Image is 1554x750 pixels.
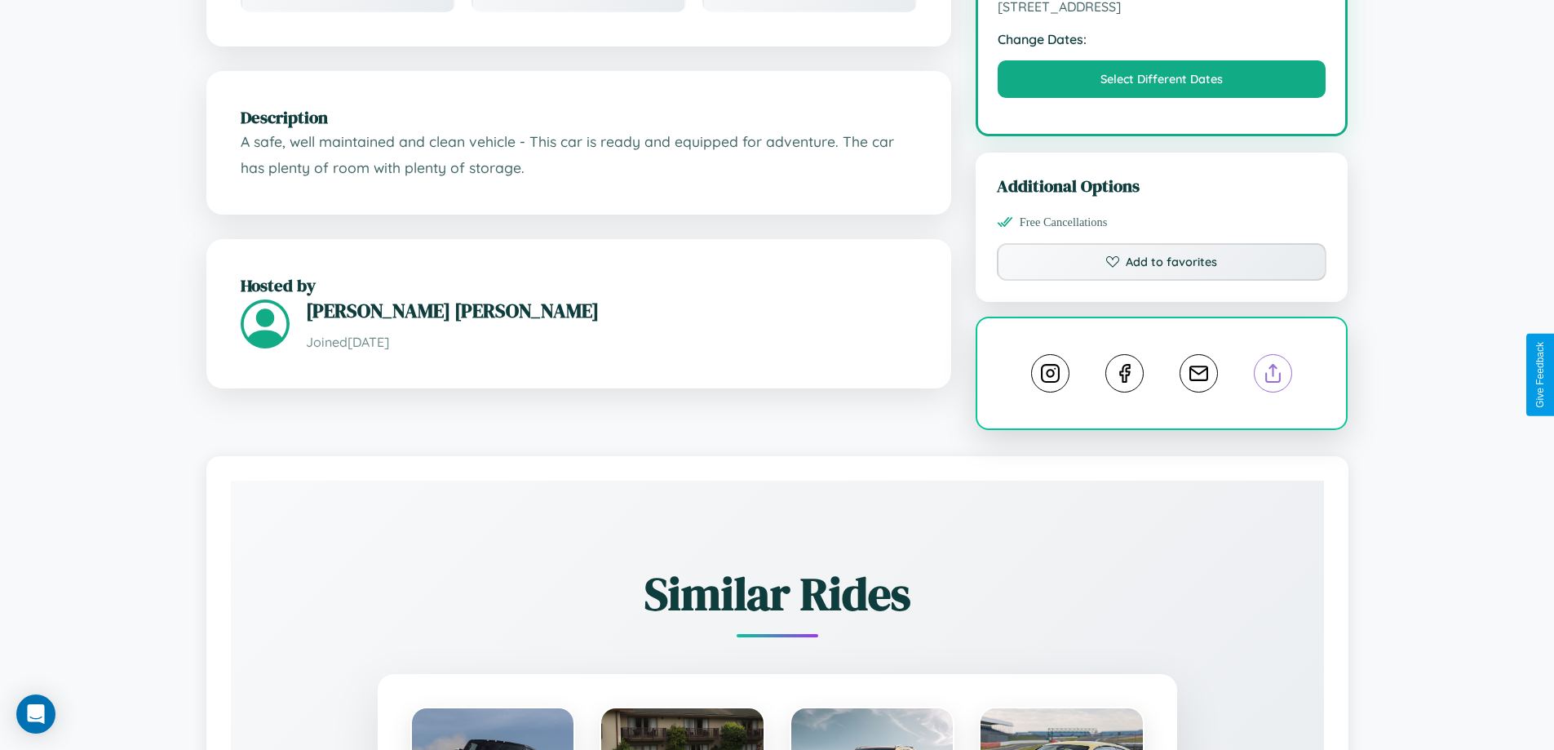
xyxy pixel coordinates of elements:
[288,562,1267,625] h2: Similar Rides
[998,60,1326,98] button: Select Different Dates
[1534,342,1546,408] div: Give Feedback
[997,243,1327,281] button: Add to favorites
[306,331,917,354] p: Joined [DATE]
[16,695,55,734] div: Open Intercom Messenger
[306,297,917,324] h3: [PERSON_NAME] [PERSON_NAME]
[241,273,917,297] h2: Hosted by
[998,31,1326,47] strong: Change Dates:
[1020,215,1108,229] span: Free Cancellations
[997,174,1327,197] h3: Additional Options
[241,129,917,180] p: A safe, well maintained and clean vehicle - This car is ready and equipped for adventure. The car...
[241,105,917,129] h2: Description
